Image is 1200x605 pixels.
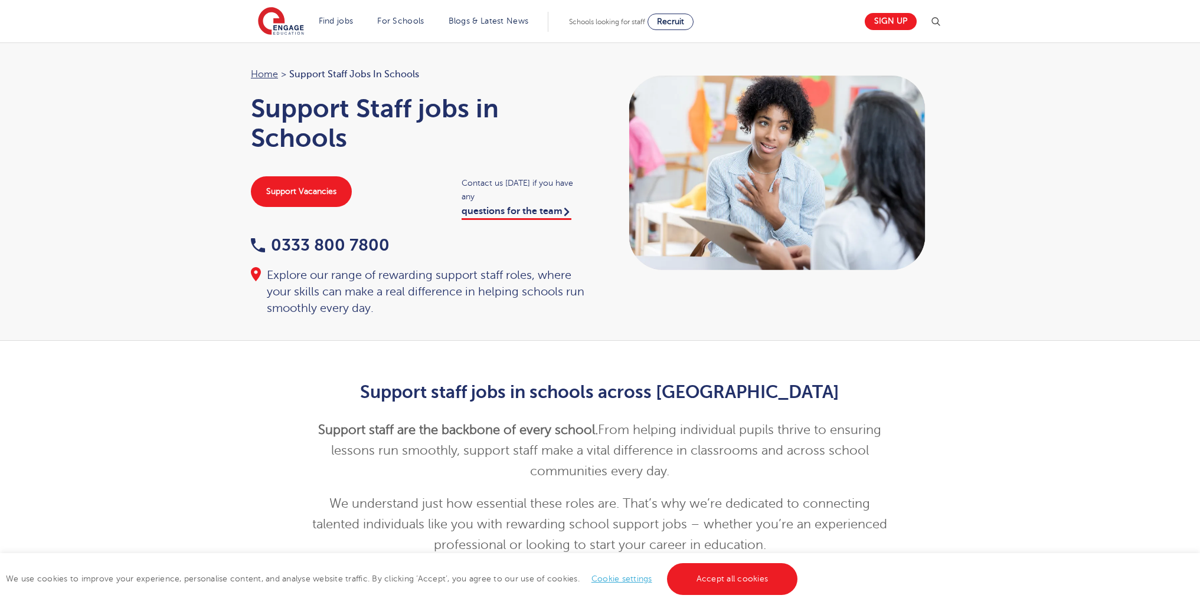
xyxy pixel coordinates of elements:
[258,7,304,37] img: Engage Education
[319,17,354,25] a: Find jobs
[449,17,529,25] a: Blogs & Latest News
[310,420,890,482] p: From helping individual pupils thrive to ensuring lessons run smoothly, support staff make a vita...
[591,574,652,583] a: Cookie settings
[667,563,798,595] a: Accept all cookies
[462,176,588,203] span: Contact us [DATE] if you have any
[251,236,390,254] a: 0333 800 7800
[251,176,352,207] a: Support Vacancies
[377,17,424,25] a: For Schools
[360,382,839,402] strong: Support staff jobs in schools across [GEOGRAPHIC_DATA]
[6,574,800,583] span: We use cookies to improve your experience, personalise content, and analyse website traffic. By c...
[318,423,598,437] strong: Support staff are the backbone of every school.
[281,69,286,80] span: >
[865,13,917,30] a: Sign up
[251,67,588,82] nav: breadcrumb
[251,94,588,153] h1: Support Staff jobs in Schools
[657,17,684,26] span: Recruit
[310,494,890,555] p: We understand just how essential these roles are. That’s why we’re dedicated to connecting talent...
[251,267,588,317] div: Explore our range of rewarding support staff roles, where your skills can make a real difference ...
[289,67,419,82] span: Support Staff jobs in Schools
[251,69,278,80] a: Home
[648,14,694,30] a: Recruit
[569,18,645,26] span: Schools looking for staff
[462,206,571,220] a: questions for the team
